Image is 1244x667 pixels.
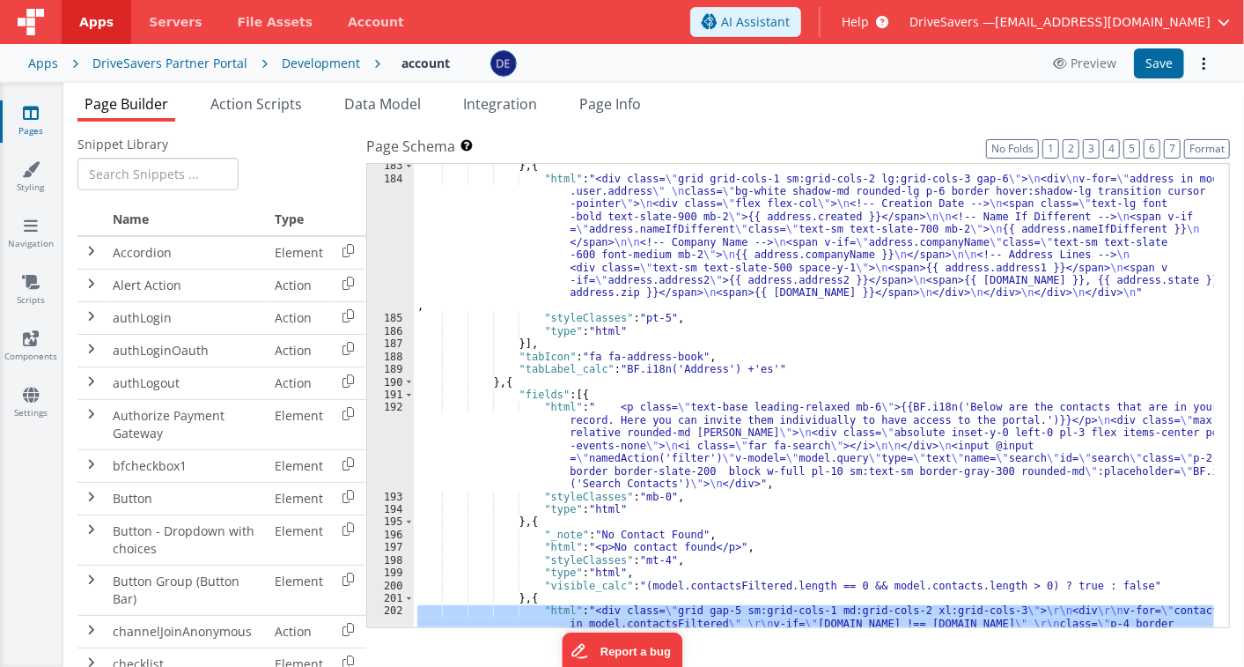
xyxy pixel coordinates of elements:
[268,269,330,301] td: Action
[268,482,330,515] td: Element
[1063,139,1079,159] button: 2
[106,301,268,334] td: authLogin
[995,13,1211,31] span: [EMAIL_ADDRESS][DOMAIN_NAME]
[367,567,414,579] div: 199
[909,13,1230,31] button: DriveSavers — [EMAIL_ADDRESS][DOMAIN_NAME]
[367,401,414,490] div: 192
[367,325,414,337] div: 186
[79,13,114,31] span: Apps
[268,301,330,334] td: Action
[367,515,414,528] div: 195
[106,449,268,482] td: bfcheckbox1
[367,389,414,401] div: 191
[106,482,268,515] td: Button
[367,580,414,592] div: 200
[367,541,414,553] div: 197
[367,159,414,172] div: 183
[149,13,202,31] span: Servers
[1144,139,1160,159] button: 6
[238,13,313,31] span: File Assets
[1184,139,1230,159] button: Format
[92,55,247,72] div: DriveSavers Partner Portal
[367,376,414,389] div: 190
[106,615,268,648] td: channelJoinAnonymous
[463,94,537,114] span: Integration
[106,367,268,399] td: authLogout
[491,51,516,76] img: c1374c675423fc74691aaade354d0b4b
[366,136,455,157] span: Page Schema
[106,399,268,449] td: Authorize Payment Gateway
[344,94,421,114] span: Data Model
[1134,48,1184,78] button: Save
[268,449,330,482] td: Element
[210,94,302,114] span: Action Scripts
[367,554,414,567] div: 198
[28,55,58,72] div: Apps
[268,334,330,367] td: Action
[106,236,268,270] td: Accordion
[85,94,168,114] span: Page Builder
[367,363,414,375] div: 189
[1123,139,1140,159] button: 5
[268,615,330,648] td: Action
[275,211,304,227] span: Type
[282,55,360,72] div: Development
[367,491,414,503] div: 193
[690,7,801,37] button: AI Assistant
[1191,51,1216,76] button: Options
[268,367,330,399] td: Action
[367,351,414,363] div: 188
[106,515,268,565] td: Button - Dropdown with choices
[721,13,790,31] span: AI Assistant
[401,56,450,70] h4: account
[367,312,414,324] div: 185
[106,334,268,367] td: authLoginOauth
[268,515,330,565] td: Element
[268,236,330,270] td: Element
[367,337,414,350] div: 187
[842,13,869,31] span: Help
[986,139,1039,159] button: No Folds
[268,399,330,449] td: Element
[77,136,168,153] span: Snippet Library
[367,173,414,313] div: 184
[106,565,268,615] td: Button Group (Button Bar)
[367,592,414,604] div: 201
[1083,139,1100,159] button: 3
[1042,139,1059,159] button: 1
[579,94,641,114] span: Page Info
[268,565,330,615] td: Element
[1103,139,1120,159] button: 4
[367,503,414,515] div: 194
[106,269,268,301] td: Alert Action
[909,13,995,31] span: DriveSavers —
[367,529,414,541] div: 196
[1042,49,1127,78] button: Preview
[113,211,149,227] span: Name
[77,158,239,190] input: Search Snippets ...
[1164,139,1181,159] button: 7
